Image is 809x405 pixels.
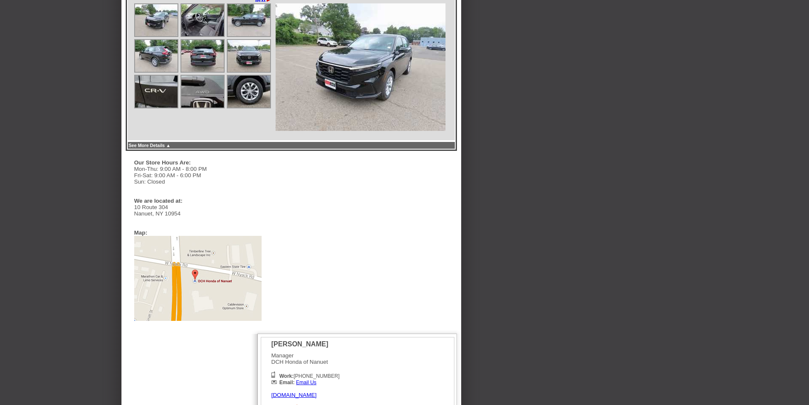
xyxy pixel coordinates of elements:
img: Image.aspx [181,76,224,108]
div: We are located at: [134,198,257,204]
b: Work: [279,373,294,379]
img: Image.aspx [228,4,270,36]
img: Icon_Phone.png [271,371,275,378]
a: See More Details ▲ [129,143,171,148]
img: Image.aspx [181,40,224,72]
div: Map: [134,229,147,236]
span: [PHONE_NUMBER] [279,373,340,379]
a: [DOMAIN_NAME] [271,392,317,398]
div: 10 Route 304 Nanuet, NY 10954 [134,204,262,217]
div: Our Store Hours Are: [134,159,257,166]
a: Email Us [296,380,316,385]
b: Email: [279,380,295,385]
img: Image.aspx [135,76,178,108]
img: Image.aspx [181,4,224,36]
img: Image.aspx [228,76,270,108]
div: Manager DCH Honda of Nanuet [271,340,340,398]
img: Icon_Email2.png [271,380,277,384]
img: Image.aspx [135,4,178,36]
img: Image.aspx [135,40,178,72]
div: Mon-Thu: 9:00 AM - 8:00 PM Fri-Sat: 9:00 AM - 6:00 PM Sun: Closed [134,166,262,185]
div: [PERSON_NAME] [271,340,340,348]
img: Image.aspx [276,3,445,131]
img: Image.aspx [228,40,270,72]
